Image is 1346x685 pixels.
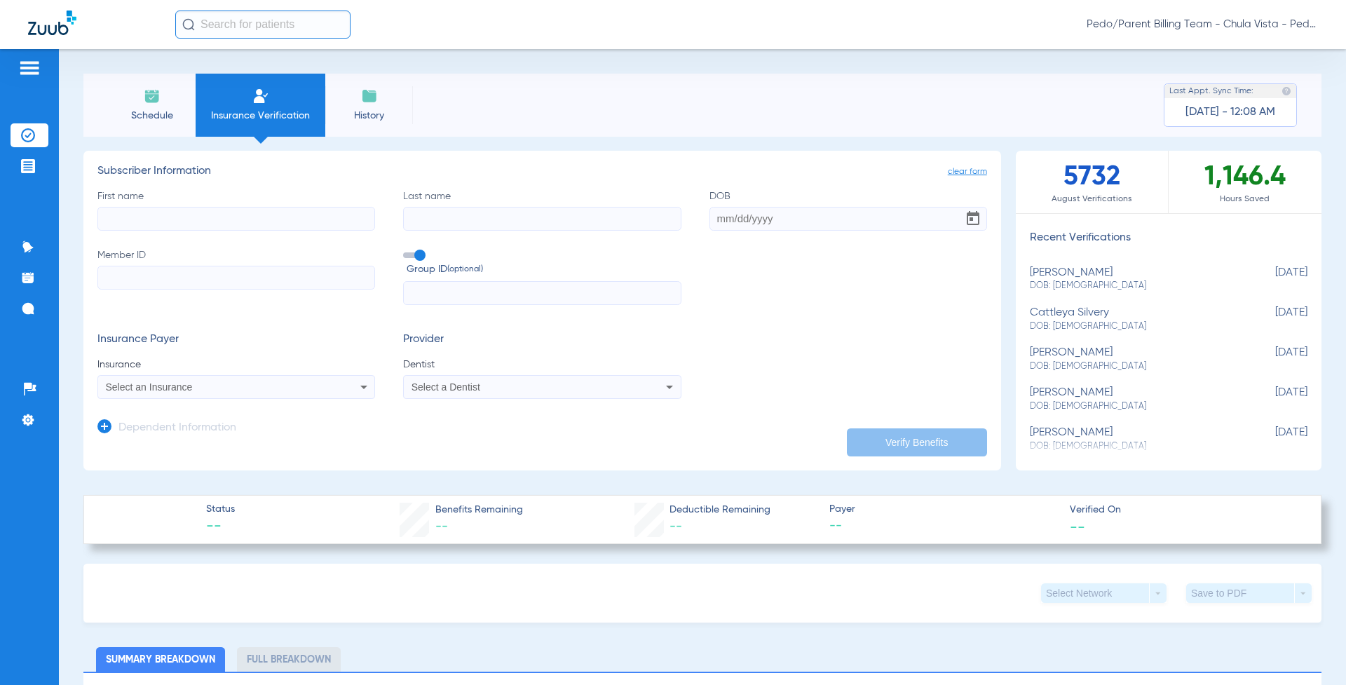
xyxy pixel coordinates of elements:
[829,502,1058,517] span: Payer
[847,428,987,456] button: Verify Benefits
[1237,386,1307,412] span: [DATE]
[1016,192,1168,206] span: August Verifications
[1237,426,1307,452] span: [DATE]
[97,266,375,290] input: Member ID
[97,165,987,179] h3: Subscriber Information
[96,647,225,672] li: Summary Breakdown
[237,647,341,672] li: Full Breakdown
[1237,266,1307,292] span: [DATE]
[144,88,161,104] img: Schedule
[97,189,375,231] label: First name
[403,333,681,347] h3: Provider
[175,11,351,39] input: Search for patients
[1276,618,1346,685] iframe: Chat Widget
[407,262,681,277] span: Group ID
[412,381,480,393] span: Select a Dentist
[447,262,483,277] small: (optional)
[1030,320,1237,333] span: DOB: [DEMOGRAPHIC_DATA]
[403,207,681,231] input: Last name
[118,421,236,435] h3: Dependent Information
[1169,151,1321,213] div: 1,146.4
[1030,360,1237,373] span: DOB: [DEMOGRAPHIC_DATA]
[1087,18,1318,32] span: Pedo/Parent Billing Team - Chula Vista - Pedo | The Super Dentists
[361,88,378,104] img: History
[97,248,375,306] label: Member ID
[959,205,987,233] button: Open calendar
[403,358,681,372] span: Dentist
[1185,105,1275,119] span: [DATE] - 12:08 AM
[1237,346,1307,372] span: [DATE]
[435,503,523,517] span: Benefits Remaining
[1016,231,1321,245] h3: Recent Verifications
[948,165,987,179] span: clear form
[829,517,1058,535] span: --
[97,333,375,347] h3: Insurance Payer
[206,109,315,123] span: Insurance Verification
[1070,503,1298,517] span: Verified On
[1070,519,1085,534] span: --
[709,189,987,231] label: DOB
[1016,151,1169,213] div: 5732
[28,11,76,35] img: Zuub Logo
[1030,400,1237,413] span: DOB: [DEMOGRAPHIC_DATA]
[1282,86,1291,96] img: last sync help info
[1237,306,1307,332] span: [DATE]
[1030,426,1237,452] div: [PERSON_NAME]
[118,109,185,123] span: Schedule
[106,381,193,393] span: Select an Insurance
[709,207,987,231] input: DOBOpen calendar
[252,88,269,104] img: Manual Insurance Verification
[97,358,375,372] span: Insurance
[182,18,195,31] img: Search Icon
[435,520,448,533] span: --
[403,189,681,231] label: Last name
[1169,84,1253,98] span: Last Appt. Sync Time:
[1030,266,1237,292] div: [PERSON_NAME]
[1169,192,1321,206] span: Hours Saved
[206,502,235,517] span: Status
[1030,306,1237,332] div: cattleya silvery
[1030,346,1237,372] div: [PERSON_NAME]
[1030,386,1237,412] div: [PERSON_NAME]
[669,520,682,533] span: --
[336,109,402,123] span: History
[18,60,41,76] img: hamburger-icon
[1030,280,1237,292] span: DOB: [DEMOGRAPHIC_DATA]
[206,517,235,537] span: --
[669,503,770,517] span: Deductible Remaining
[97,207,375,231] input: First name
